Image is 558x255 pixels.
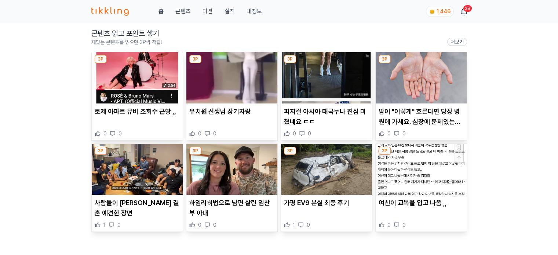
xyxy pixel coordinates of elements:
[91,39,162,46] p: 재밌는 콘텐츠를 읽으면 3P씩 적립!
[91,7,129,16] img: 티끌링
[117,221,121,229] span: 0
[284,147,296,155] div: 3P
[158,7,163,16] a: 홈
[293,130,296,137] span: 0
[213,221,216,229] span: 0
[91,143,183,232] div: 3P 사람들이 김종국 결혼 예견한 장면 사람들이 [PERSON_NAME] 결혼 예견한 장면 1 0
[379,55,391,63] div: 3P
[95,106,180,117] p: 로제 아파트 뮤비 조회수 근황 ,,
[293,221,295,229] span: 1
[246,7,262,16] a: 내정보
[91,52,183,141] div: 3P 로제 아파트 뮤비 조회수 근황 ,, 로제 아파트 뮤비 조회수 근황 ,, 0 0
[376,52,467,103] img: 땀이 "이렇게" 흐른다면 당장 병원에 가세요. 심장에 문제있는겁니다
[387,130,391,137] span: 0
[447,38,467,46] a: 더보기
[224,7,234,16] a: 실적
[92,144,183,195] img: 사람들이 김종국 결혼 예견한 장면
[402,130,406,137] span: 0
[213,130,216,137] span: 0
[387,221,391,229] span: 0
[376,144,467,195] img: 여친이 교복을 입고 나옴 ,,
[402,221,406,229] span: 0
[379,147,391,155] div: 3P
[461,7,467,16] a: 28
[198,130,201,137] span: 0
[186,52,278,141] div: 3P 유치원 선생님 장기자랑 유치원 선생님 장기자랑 0 0
[379,106,464,127] p: 땀이 "이렇게" 흐른다면 당장 병원에 가세요. 심장에 문제있는겁니다
[91,28,162,39] h2: 콘텐츠 읽고 포인트 쌓기
[186,144,277,195] img: 하임리히법으로 남편 살린 임산부 아내
[284,55,296,63] div: 3P
[284,106,369,127] p: 피지컬 아시아 태국누나 진심 미쳤네요 ㄷㄷ
[95,147,107,155] div: 3P
[175,7,190,16] a: 콘텐츠
[284,198,369,208] p: 가평 EV9 분실 최종 후기
[92,52,183,103] img: 로제 아파트 뮤비 조회수 근황 ,,
[95,55,107,63] div: 3P
[189,147,201,155] div: 3P
[426,6,452,17] a: coin 1,446
[281,52,372,103] img: 피지컬 아시아 태국누나 진심 미쳤네요 ㄷㄷ
[189,198,274,218] p: 하임리히법으로 남편 살린 임산부 아내
[186,52,277,103] img: 유치원 선생님 장기자랑
[186,143,278,232] div: 3P 하임리히법으로 남편 살린 임산부 아내 하임리히법으로 남편 살린 임산부 아내 0 0
[308,130,311,137] span: 0
[103,130,107,137] span: 0
[375,52,467,141] div: 3P 땀이 "이렇게" 흐른다면 당장 병원에 가세요. 심장에 문제있는겁니다 땀이 "이렇게" 흐른다면 당장 병원에 가세요. 심장에 문제있는겁니다 0 0
[437,8,451,14] span: 1,446
[281,143,372,232] div: 3P 가평 EV9 분실 최종 후기 가평 EV9 분실 최종 후기 1 0
[189,106,274,117] p: 유치원 선생님 장기자랑
[281,144,372,195] img: 가평 EV9 분실 최종 후기
[103,221,106,229] span: 1
[189,55,201,63] div: 3P
[198,221,201,229] span: 0
[118,130,122,137] span: 0
[375,143,467,232] div: 3P 여친이 교복을 입고 나옴 ,, 여친이 교복을 입고 나옴 ,, 0 0
[429,9,435,15] img: coin
[202,7,212,16] button: 미션
[379,198,464,208] p: 여친이 교복을 입고 나옴 ,,
[281,52,372,141] div: 3P 피지컬 아시아 태국누나 진심 미쳤네요 ㄷㄷ 피지컬 아시아 태국누나 진심 미쳤네요 ㄷㄷ 0 0
[95,198,180,218] p: 사람들이 [PERSON_NAME] 결혼 예견한 장면
[307,221,310,229] span: 0
[463,5,472,12] div: 28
